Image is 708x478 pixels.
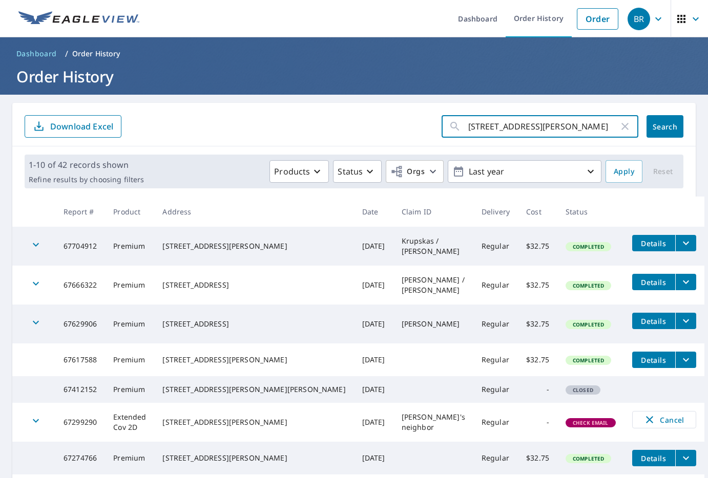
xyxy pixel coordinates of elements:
p: Last year [465,163,585,181]
td: 67666322 [55,266,105,305]
td: $32.75 [518,305,557,343]
span: Orgs [390,165,425,178]
div: [STREET_ADDRESS][PERSON_NAME] [162,241,345,251]
td: 67704912 [55,227,105,266]
th: Claim ID [393,197,473,227]
td: [DATE] [354,305,393,343]
span: Details [638,277,669,287]
button: filesDropdownBtn-67629906 [675,313,696,329]
td: Regular [473,442,518,474]
th: Cost [518,197,557,227]
td: 67412152 [55,376,105,403]
td: 67617588 [55,343,105,376]
button: Search [647,115,683,138]
td: Regular [473,403,518,442]
td: Premium [105,343,154,376]
td: [PERSON_NAME]'s neighbor [393,403,473,442]
td: 67299290 [55,403,105,442]
td: - [518,376,557,403]
a: Dashboard [12,46,61,62]
th: Delivery [473,197,518,227]
td: $32.75 [518,227,557,266]
input: Address, Report #, Claim ID, etc. [468,112,619,141]
nav: breadcrumb [12,46,696,62]
span: Check Email [567,419,615,426]
span: Details [638,355,669,365]
td: Krupskas / [PERSON_NAME] [393,227,473,266]
button: filesDropdownBtn-67274766 [675,450,696,466]
td: [DATE] [354,266,393,305]
button: Cancel [632,411,696,428]
h1: Order History [12,66,696,87]
button: filesDropdownBtn-67666322 [675,274,696,290]
td: [DATE] [354,376,393,403]
p: Download Excel [50,121,113,132]
td: 67274766 [55,442,105,474]
span: Details [638,316,669,326]
li: / [65,48,68,60]
button: Last year [448,160,601,183]
td: - [518,403,557,442]
span: Completed [567,243,610,250]
span: Cancel [643,414,685,426]
button: Products [269,160,329,183]
p: Refine results by choosing filters [29,175,144,184]
button: filesDropdownBtn-67617588 [675,352,696,368]
td: Premium [105,442,154,474]
button: detailsBtn-67629906 [632,313,675,329]
td: Premium [105,376,154,403]
div: [STREET_ADDRESS] [162,280,345,290]
td: 67629906 [55,305,105,343]
div: [STREET_ADDRESS][PERSON_NAME] [162,355,345,365]
td: $32.75 [518,343,557,376]
button: Orgs [386,160,444,183]
button: Download Excel [25,115,121,138]
th: Date [354,197,393,227]
div: [STREET_ADDRESS][PERSON_NAME] [162,417,345,427]
th: Status [557,197,624,227]
span: Completed [567,321,610,328]
span: Details [638,238,669,248]
td: Premium [105,305,154,343]
span: Details [638,453,669,463]
th: Product [105,197,154,227]
td: [PERSON_NAME] [393,305,473,343]
span: Apply [614,165,634,178]
td: Regular [473,376,518,403]
td: Premium [105,266,154,305]
span: Completed [567,455,610,462]
td: [DATE] [354,442,393,474]
img: EV Logo [18,11,139,27]
button: filesDropdownBtn-67704912 [675,235,696,251]
button: Status [333,160,382,183]
p: Order History [72,49,120,59]
p: Status [338,165,363,178]
th: Report # [55,197,105,227]
td: Premium [105,227,154,266]
button: detailsBtn-67274766 [632,450,675,466]
td: Regular [473,266,518,305]
button: detailsBtn-67704912 [632,235,675,251]
p: Products [274,165,310,178]
td: Regular [473,227,518,266]
div: BR [628,8,650,30]
td: $32.75 [518,442,557,474]
div: [STREET_ADDRESS] [162,319,345,329]
span: Closed [567,386,599,394]
p: 1-10 of 42 records shown [29,159,144,171]
td: [DATE] [354,403,393,442]
span: Completed [567,282,610,289]
th: Address [154,197,353,227]
td: [DATE] [354,227,393,266]
button: Apply [606,160,642,183]
td: $32.75 [518,266,557,305]
a: Order [577,8,618,30]
td: Regular [473,343,518,376]
span: Search [655,122,675,132]
button: detailsBtn-67617588 [632,352,675,368]
div: [STREET_ADDRESS][PERSON_NAME][PERSON_NAME] [162,384,345,395]
td: Regular [473,305,518,343]
span: Dashboard [16,49,57,59]
td: [PERSON_NAME] / [PERSON_NAME] [393,266,473,305]
td: Extended Cov 2D [105,403,154,442]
